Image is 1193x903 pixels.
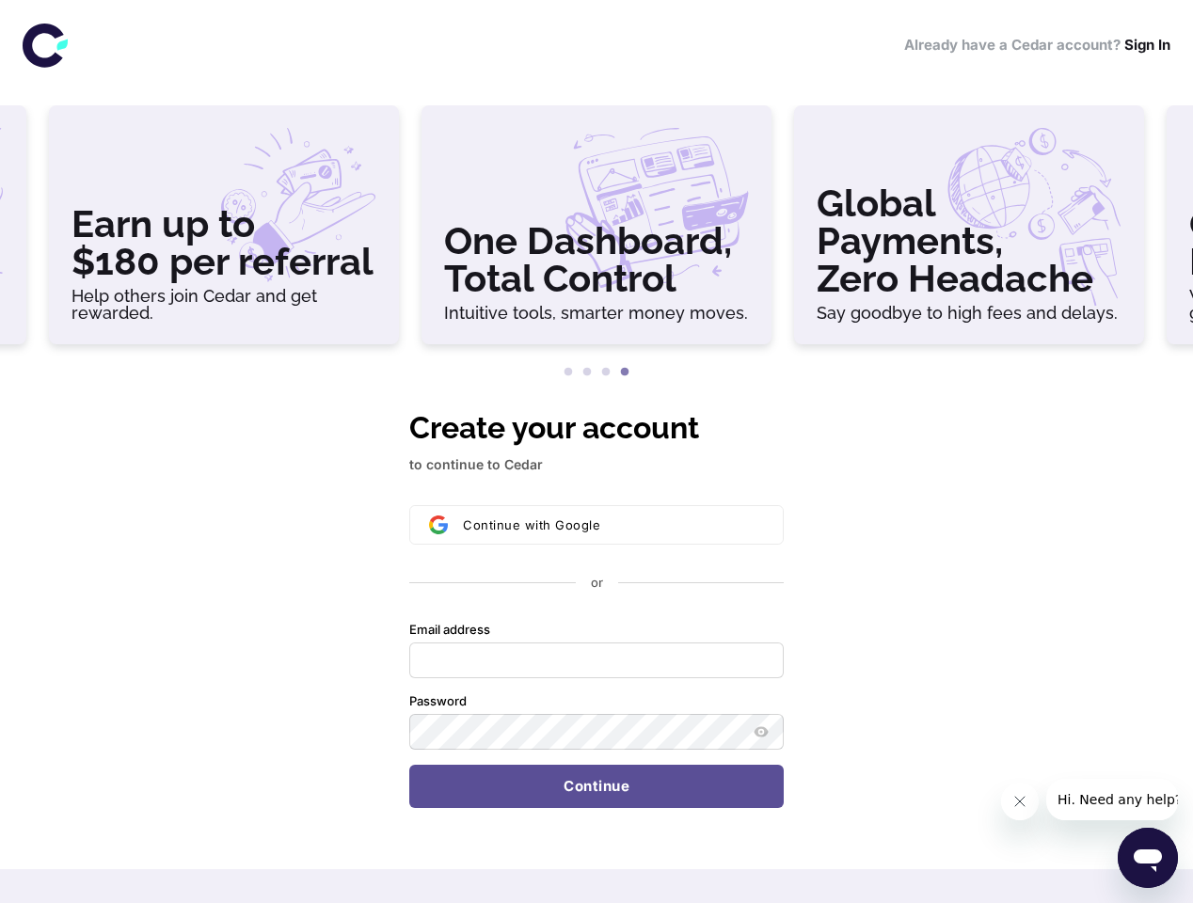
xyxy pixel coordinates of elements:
[591,575,603,592] p: or
[444,305,749,322] h6: Intuitive tools, smarter money moves.
[409,693,467,710] label: Password
[409,765,784,808] button: Continue
[72,288,376,322] h6: Help others join Cedar and get rewarded.
[1124,36,1170,54] a: Sign In
[817,305,1121,322] h6: Say goodbye to high fees and delays.
[1001,783,1039,820] iframe: Close message
[409,505,784,545] button: Sign in with GoogleContinue with Google
[409,454,784,475] p: to continue to Cedar
[615,363,634,382] button: 4
[1118,828,1178,888] iframe: Button to launch messaging window
[429,515,448,534] img: Sign in with Google
[817,184,1121,297] h3: Global Payments, Zero Headache
[11,13,135,28] span: Hi. Need any help?
[409,405,784,451] h1: Create your account
[750,721,772,743] button: Show password
[559,363,578,382] button: 1
[904,35,1170,56] h6: Already have a Cedar account?
[1046,779,1178,820] iframe: Message from company
[596,363,615,382] button: 3
[72,205,376,280] h3: Earn up to $180 per referral
[444,222,749,297] h3: One Dashboard, Total Control
[463,517,600,532] span: Continue with Google
[578,363,596,382] button: 2
[409,622,490,639] label: Email address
